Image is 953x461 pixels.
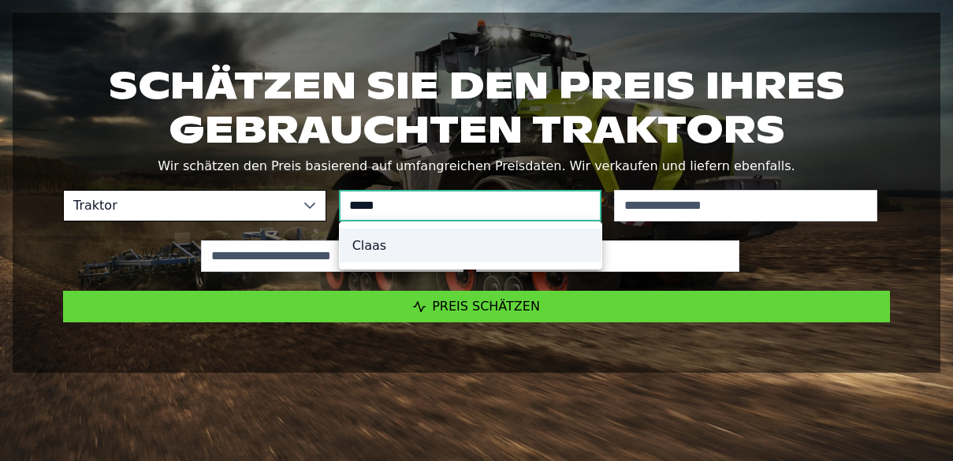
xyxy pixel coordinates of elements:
h1: Schätzen Sie den Preis Ihres gebrauchten Traktors [63,63,890,151]
button: Preis schätzen [63,291,890,322]
p: Wir schätzen den Preis basierend auf umfangreichen Preisdaten. Wir verkaufen und liefern ebenfalls. [63,155,890,177]
li: Claas [340,229,601,262]
span: Preis schätzen [432,299,540,314]
ul: Option List [340,222,601,269]
span: Traktor [64,191,294,221]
